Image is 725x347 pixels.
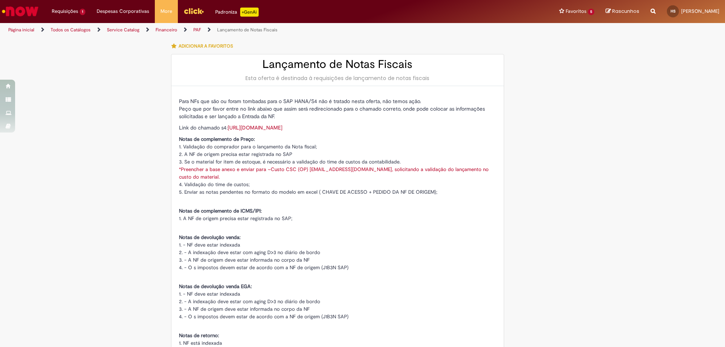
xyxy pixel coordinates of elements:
p: +GenAi [240,8,259,17]
span: Requisições [52,8,78,15]
span: Rascunhos [612,8,639,15]
span: 5 [588,9,594,15]
span: [PERSON_NAME] [681,8,719,14]
button: Adicionar a Favoritos [171,38,237,54]
span: 2. A NF de origem precisa estar registrada no SAP [179,151,292,157]
span: 1. NF está indexada [179,340,222,346]
div: Padroniza [215,8,259,17]
span: 3. Se o material for item de estoque, é necessário a validação do time de custos da contabilidade. [179,159,401,165]
a: PAF [193,27,201,33]
span: 1. - NF deve estar indexada [179,291,240,297]
span: 4. - O s impostos devem estar de acordo com a NF de origem (J1B3N SAP) [179,313,349,320]
a: Financeiro [156,27,177,33]
span: 5. Enviar as notas pendentes no formato do modelo em excel ( CHAVE DE ACESSO + PEDIDO DA NF DE OR... [179,189,437,195]
span: Notas de complemento de ICMS/IPI: [179,208,262,214]
span: More [160,8,172,15]
span: Notas de devolução venda EGA: [179,283,252,290]
a: Rascunhos [606,8,639,15]
span: 4. Validação do time de custos; [179,181,250,188]
span: Favoritos [566,8,586,15]
p: Link do chamado s4: [179,124,496,131]
span: Despesas Corporativas [97,8,149,15]
a: Lançamento de Notas Fiscais [217,27,278,33]
span: 4. - O s impostos devem estar de acordo com a NF de origem (J1B3N SAP) [179,264,349,271]
span: 3. - A NF de origem deve estar informada no corpo da NF [179,306,310,312]
span: Adicionar a Favoritos [179,43,233,49]
a: Todos os Catálogos [51,27,91,33]
a: *Preencher a base anexo e enviar para ~Custo CSC (OP) [EMAIL_ADDRESS][DOMAIN_NAME], solicitando a... [179,166,489,180]
a: Service Catalog [107,27,139,33]
h2: Lançamento de Notas Fiscais [179,58,496,71]
span: Notas de retorno: [179,332,219,339]
span: 1 [80,9,85,15]
span: 3. - A NF de origem deve estar informada no corpo da NF [179,257,310,263]
span: 1. - NF deve estar indexada [179,242,240,248]
div: Esta oferta é destinada à requisições de lançamento de notas fiscais [179,74,496,82]
p: Para NFs que são ou foram tombadas para o SAP HANA/S4 não é tratado nesta oferta, não temos ação.... [179,97,496,120]
span: HS [671,9,676,14]
ul: Trilhas de página [6,23,478,37]
a: Página inicial [8,27,34,33]
span: Notas de devolução venda: [179,234,241,241]
a: [URL][DOMAIN_NAME] [228,124,282,131]
span: Notas de complemento de Preço: [179,136,255,142]
span: 1. A NF de origem precisa estar registrada no SAP; [179,215,292,222]
span: 2. - A indexação deve estar com aging D>3 no diário de bordo [179,249,320,256]
span: 2. - A indexação deve estar com aging D>3 no diário de bordo [179,298,320,305]
img: ServiceNow [1,4,40,19]
img: click_logo_yellow_360x200.png [184,5,204,17]
span: 1. Validação do comprador para o lançamento da Nota fiscal; [179,143,317,150]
